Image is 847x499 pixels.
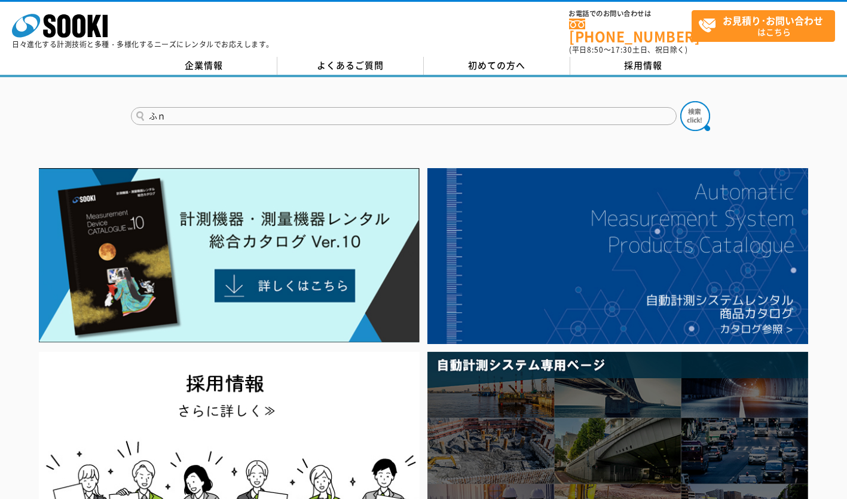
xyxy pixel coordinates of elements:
span: お電話でのお問い合わせは [569,10,692,17]
span: (平日 ～ 土日、祝日除く) [569,44,687,55]
span: 8:50 [587,44,604,55]
input: 商品名、型式、NETIS番号を入力してください [131,107,677,125]
a: よくあるご質問 [277,57,424,75]
a: [PHONE_NUMBER] [569,19,692,43]
a: 企業情報 [131,57,277,75]
a: 採用情報 [570,57,717,75]
span: 17:30 [611,44,632,55]
strong: お見積り･お問い合わせ [723,13,823,28]
img: btn_search.png [680,101,710,131]
span: はこちら [698,11,834,41]
span: 初めての方へ [468,59,525,72]
a: 初めての方へ [424,57,570,75]
a: お見積り･お問い合わせはこちら [692,10,835,42]
img: 自動計測システムカタログ [427,168,808,344]
img: Catalog Ver10 [39,168,420,343]
p: 日々進化する計測技術と多種・多様化するニーズにレンタルでお応えします。 [12,41,274,48]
